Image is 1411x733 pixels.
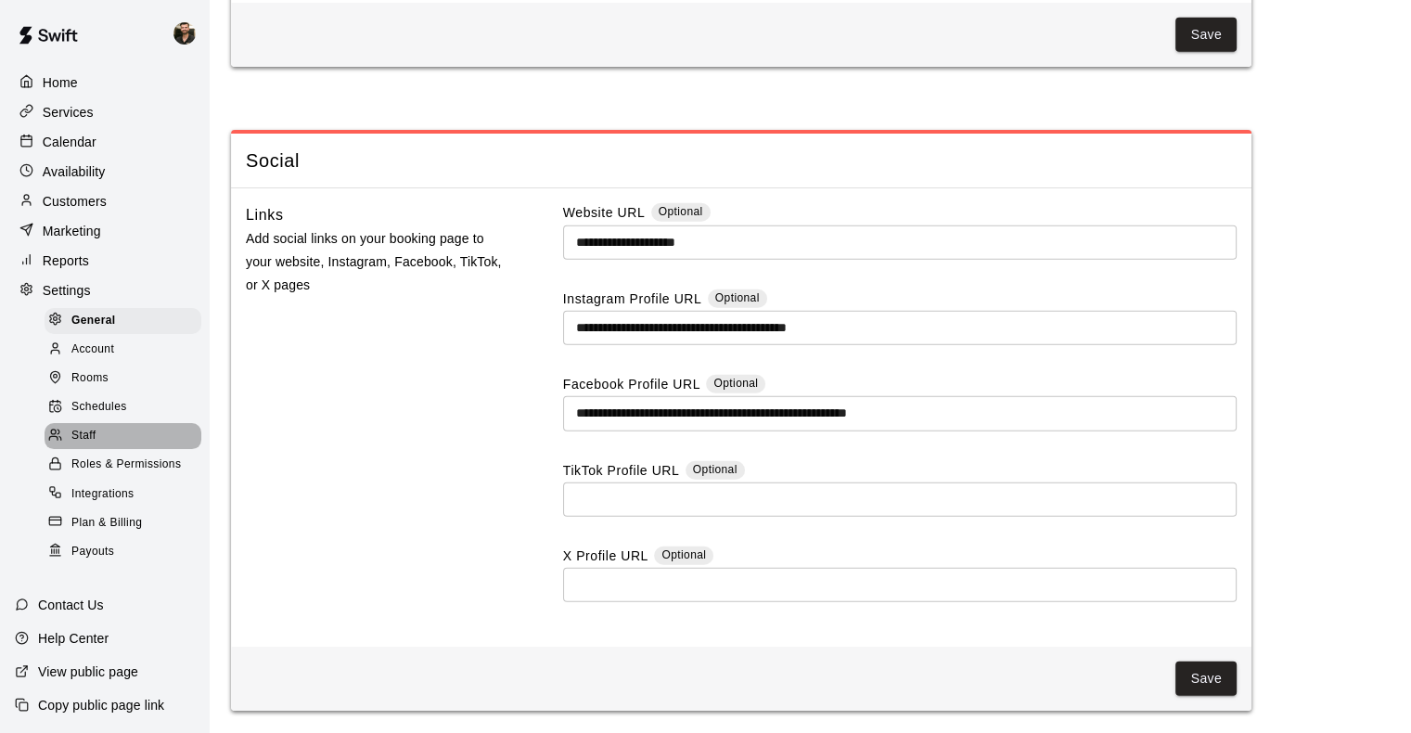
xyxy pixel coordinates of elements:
span: Rooms [71,369,109,388]
a: Staff [45,422,209,451]
span: Staff [71,427,96,445]
a: Home [15,69,194,96]
span: Social [246,148,1237,174]
p: Calendar [43,133,96,151]
a: Plan & Billing [45,508,209,537]
a: Reports [15,247,194,275]
div: General [45,308,201,334]
span: General [71,312,116,330]
a: Availability [15,158,194,186]
span: Account [71,341,114,359]
label: X Profile URL [563,547,648,568]
a: Integrations [45,480,209,508]
span: Roles & Permissions [71,456,181,474]
img: Jacob Fisher [173,22,196,45]
div: Staff [45,423,201,449]
div: Integrations [45,482,201,508]
span: Optional [693,463,738,476]
div: Rooms [45,366,201,392]
a: Roles & Permissions [45,451,209,480]
a: Schedules [45,393,209,422]
div: Payouts [45,539,201,565]
div: Roles & Permissions [45,452,201,478]
a: Calendar [15,128,194,156]
p: Help Center [38,629,109,648]
label: TikTok Profile URL [563,461,679,482]
p: Add social links on your booking page to your website, Instagram, Facebook, TikTok, or X pages [246,227,504,298]
span: Schedules [71,398,127,417]
p: Availability [43,162,106,181]
span: Optional [713,377,758,390]
a: Marketing [15,217,194,245]
a: General [45,306,209,335]
p: Customers [43,192,107,211]
p: Settings [43,281,91,300]
span: Payouts [71,543,114,561]
p: View public page [38,662,138,681]
p: Copy public page link [38,696,164,714]
div: Schedules [45,394,201,420]
a: Settings [15,276,194,304]
a: Payouts [45,537,209,566]
p: Services [43,103,94,122]
span: Integrations [71,485,135,504]
div: Account [45,337,201,363]
h6: Links [246,203,284,227]
button: Save [1175,662,1237,696]
button: Save [1175,18,1237,52]
p: Home [43,73,78,92]
div: Jacob Fisher [170,15,209,52]
span: Plan & Billing [71,514,142,533]
p: Reports [43,251,89,270]
p: Contact Us [38,596,104,614]
a: Services [15,98,194,126]
a: Rooms [45,365,209,393]
label: Instagram Profile URL [563,289,701,311]
span: Optional [715,291,760,304]
label: Facebook Profile URL [563,375,700,396]
a: Customers [15,187,194,215]
a: Account [45,335,209,364]
span: Optional [659,205,703,218]
p: Marketing [43,222,101,240]
label: Website URL [563,203,645,225]
div: Plan & Billing [45,510,201,536]
span: Optional [661,548,706,561]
